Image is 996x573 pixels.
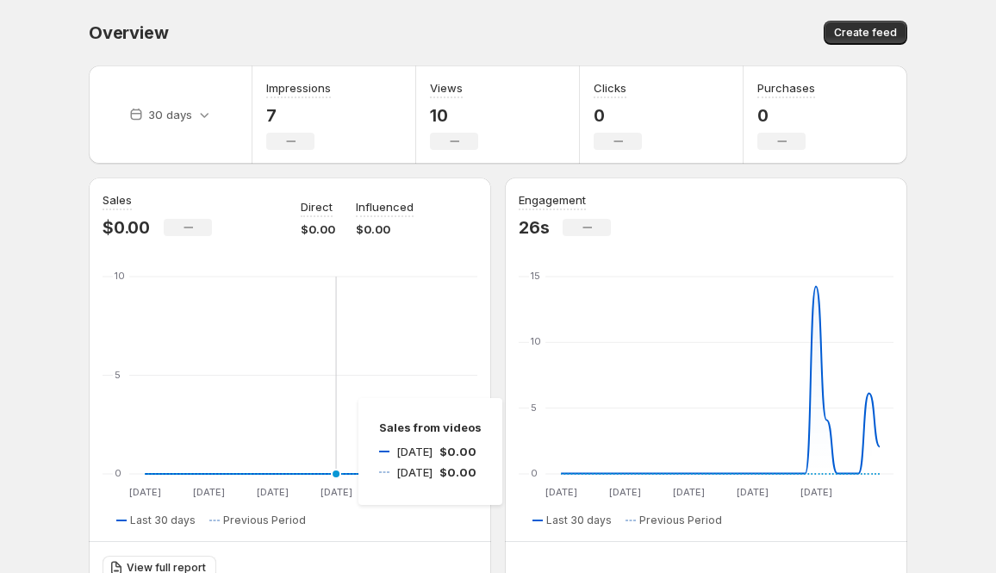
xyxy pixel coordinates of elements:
h3: Impressions [266,79,331,97]
p: $0.00 [103,217,150,238]
p: $0.00 [301,221,335,238]
text: [DATE] [257,486,289,498]
text: [DATE] [129,486,161,498]
p: 10 [430,105,478,126]
span: Previous Period [223,514,306,527]
span: Create feed [834,26,897,40]
text: [DATE] [193,486,225,498]
text: 5 [531,402,537,414]
h3: Sales [103,191,132,209]
h3: Engagement [519,191,586,209]
p: Influenced [356,198,414,215]
p: Direct [301,198,333,215]
h3: Clicks [594,79,626,97]
span: Overview [89,22,168,43]
h3: Views [430,79,463,97]
p: 7 [266,105,331,126]
text: 10 [531,335,541,347]
p: 0 [757,105,815,126]
p: 0 [594,105,642,126]
p: $0.00 [356,221,414,238]
p: 26s [519,217,549,238]
h3: Purchases [757,79,815,97]
text: 0 [531,467,538,479]
text: [DATE] [609,486,641,498]
text: 10 [115,270,125,282]
button: Create feed [824,21,907,45]
span: Last 30 days [546,514,612,527]
span: Last 30 days [130,514,196,527]
text: [DATE] [800,486,832,498]
p: 30 days [148,106,192,123]
text: 15 [531,270,540,282]
text: [DATE] [384,486,416,498]
text: 5 [115,369,121,381]
text: 0 [115,467,121,479]
text: [DATE] [737,486,769,498]
text: [DATE] [545,486,577,498]
text: [DATE] [321,486,352,498]
text: [DATE] [673,486,705,498]
span: Previous Period [639,514,722,527]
